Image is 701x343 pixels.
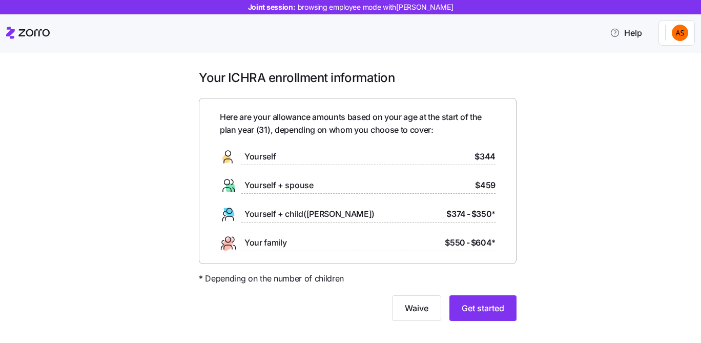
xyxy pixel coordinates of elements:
span: $604 [471,236,496,249]
span: Get started [462,302,504,314]
button: Waive [392,295,441,321]
span: browsing employee mode with [PERSON_NAME] [298,2,453,12]
h1: Your ICHRA enrollment information [199,70,517,86]
img: 2861549c1c9f30e36af05f8825ec7981 [672,25,688,41]
button: Get started [449,295,517,321]
span: Joint session: [248,2,453,12]
span: $344 [475,150,496,163]
span: Yourself + spouse [244,179,314,192]
span: * Depending on the number of children [199,272,344,285]
span: Yourself [244,150,276,163]
span: Your family [244,236,286,249]
span: $550 [445,236,465,249]
button: Help [602,23,650,43]
span: - [467,208,470,220]
span: Help [610,27,642,39]
span: $374 [446,208,466,220]
span: Here are your allowance amounts based on your age at the start of the plan year ( 31 ), depending... [220,111,496,136]
span: Yourself + child([PERSON_NAME]) [244,208,375,220]
span: $459 [475,179,496,192]
span: Waive [405,302,428,314]
span: - [466,236,470,249]
span: $350 [471,208,496,220]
